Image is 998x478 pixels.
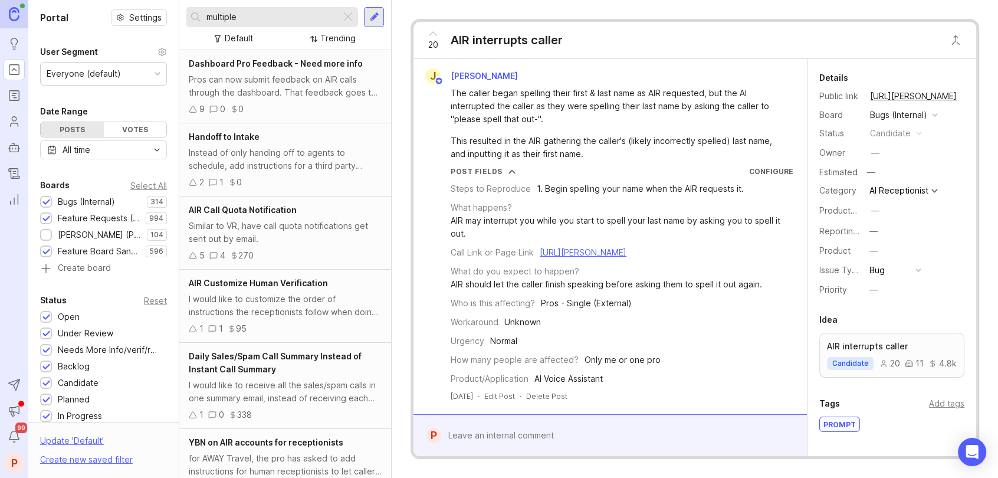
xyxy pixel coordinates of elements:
div: Under Review [58,327,113,340]
div: candidate [870,127,911,140]
a: AIR Customize Human VerificationI would like to customize the order of instructions the reception... [179,270,391,343]
div: Posts [41,122,104,137]
div: Needs More Info/verif/repro [58,343,161,356]
a: Autopilot [4,137,25,158]
span: 99 [15,423,27,433]
div: Bug [869,264,885,277]
div: Date Range [40,104,88,119]
span: Handoff to Intake [189,132,260,142]
button: ProductboardID [868,203,883,218]
div: Trending [320,32,356,45]
a: Changelog [4,163,25,184]
div: [PERSON_NAME] (Public) [58,228,141,241]
div: AI Receptionist [869,186,928,195]
div: Open [58,310,80,323]
div: 0 [238,103,244,116]
div: Reset [144,297,167,304]
div: Add voter [925,454,964,467]
span: Daily Sales/Spam Call Summary Instead of Instant Call Summary [189,351,362,374]
p: 104 [150,230,163,240]
div: 2 [199,176,204,189]
a: Configure [749,167,793,176]
div: 1 [199,408,203,421]
div: User Segment [40,45,98,59]
h1: Portal [40,11,68,25]
a: Ideas [4,33,25,54]
div: for AWAY Travel, the pro has asked to add instructions for human receptionists to let callers kno... [189,452,382,478]
span: [PERSON_NAME] [451,71,518,81]
div: Tags [819,397,840,411]
div: What happens? [451,201,512,214]
input: Search... [206,11,336,24]
div: Delete Post [526,391,567,401]
div: 95 [236,322,247,335]
span: Settings [129,12,162,24]
div: 0 [220,103,225,116]
div: Owner [819,146,861,159]
div: 20 Voters [819,454,859,468]
a: [URL][PERSON_NAME] [540,247,626,257]
a: [DATE] [451,391,473,401]
button: Close button [944,28,967,52]
p: 314 [150,197,163,207]
a: Reporting [4,189,25,210]
div: J [425,68,441,84]
div: 4.8k [928,359,957,368]
label: Reporting Team [819,226,882,236]
div: 1 [219,322,223,335]
div: The caller began spelling their first & last name as AIR requested, but the AI interrupted the ca... [451,87,783,126]
div: 0 [237,176,242,189]
div: P [4,452,25,473]
div: I would like to receive all the sales/spam calls in one summary email, instead of receiving each ... [189,379,382,405]
div: Pros - Single (External) [541,297,632,310]
p: 994 [149,214,163,223]
p: 596 [149,247,163,256]
div: Select All [130,182,167,189]
div: Status [819,127,861,140]
div: 1. Begin spelling your name when the AIR requests it. [537,182,744,195]
span: 20 [428,38,438,51]
div: Candidate [58,376,99,389]
button: Post Fields [451,166,516,176]
div: 1 [219,176,224,189]
div: Update ' Default ' [40,434,104,453]
div: How many people are affected? [451,353,579,366]
label: Priority [819,284,847,294]
a: Portal [4,59,25,80]
div: P [426,428,441,443]
div: Default [225,32,253,45]
div: Estimated [819,168,858,176]
div: — [869,225,878,238]
div: Call Link or Page Link [451,246,534,259]
span: AIR Call Quota Notification [189,205,297,215]
span: candidate [832,359,868,368]
div: Edit Post [484,391,515,401]
time: [DATE] [451,392,473,401]
div: Bugs (Internal) [870,109,927,122]
div: Instead of only handing off to agents to schedule, add instructions for a third party intake. [189,146,382,172]
a: Settings [111,9,167,26]
div: 5 [199,249,205,262]
div: 11 [905,359,924,368]
div: This resulted in the AIR gathering the caller's (likely incorrectly spelled) last name, and input... [451,135,783,161]
div: Idea [819,313,838,327]
img: member badge [435,77,444,86]
a: Handoff to IntakeInstead of only handing off to agents to schedule, add instructions for a third ... [179,123,391,197]
div: AIR should let the caller finish speaking before asking them to spell it out again. [451,278,762,291]
div: Feature Board Sandbox [DATE] [58,245,140,258]
svg: toggle icon [147,145,166,155]
div: 270 [238,249,254,262]
div: — [869,244,878,257]
div: AIR may interrupt you while you start to spell your last name by asking you to spell it out. [451,214,793,240]
div: Everyone (default) [47,67,121,80]
label: ProductboardID [819,205,882,215]
div: Planned [58,393,90,406]
div: Unknown [504,316,541,329]
div: Similar to VR, have call quota notifications get sent out by email. [189,220,382,245]
div: Who is this affecting? [451,297,535,310]
div: 338 [237,408,252,421]
div: Steps to Reproduce [451,182,531,195]
div: Workaround [451,316,498,329]
div: — [871,146,879,159]
div: Board [819,109,861,122]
